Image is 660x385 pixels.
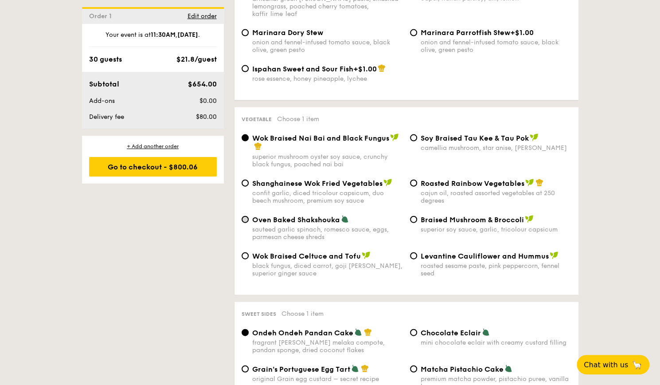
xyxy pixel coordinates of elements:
input: Shanghainese Wok Fried Vegetablesconfit garlic, diced tricolour capsicum, duo beech mushroom, pre... [242,180,249,187]
div: $21.8/guest [176,54,217,65]
img: icon-vegetarian.fe4039eb.svg [482,328,490,336]
span: Subtotal [89,80,119,88]
strong: [DATE] [177,31,198,39]
img: icon-vegetarian.fe4039eb.svg [351,365,359,373]
img: icon-vegan.f8ff3823.svg [550,251,558,259]
input: Wok Braised Nai Bai and Black Fungussuperior mushroom oyster soy sauce, crunchy black fungus, poa... [242,134,249,141]
span: Shanghainese Wok Fried Vegetables [252,179,383,188]
div: onion and fennel-infused tomato sauce, black olive, green pesto [421,39,571,54]
span: Levantine Cauliflower and Hummus [421,252,549,260]
div: black fungus, diced carrot, goji [PERSON_NAME], superior ginger sauce [252,262,403,277]
div: camellia mushroom, star anise, [PERSON_NAME] [421,144,571,152]
img: icon-vegan.f8ff3823.svg [525,179,534,187]
div: cajun oil, roasted assorted vegetables at 250 degrees [421,189,571,204]
span: Sweet sides [242,311,276,317]
span: Matcha Pistachio Cake [421,365,504,373]
span: 🦙 [632,360,642,370]
span: Grain's Portuguese Egg Tart [252,365,350,373]
div: mini chocolate eclair with creamy custard filling [421,339,571,346]
span: Braised Mushroom & Broccoli [421,216,524,224]
span: +$1.00 [510,28,534,37]
div: rose essence, honey pineapple, lychee [252,75,403,82]
span: Vegetable [242,116,272,122]
img: icon-chef-hat.a58ddaea.svg [254,142,262,150]
span: Wok Braised Celtuce and Tofu [252,252,361,260]
div: confit garlic, diced tricolour capsicum, duo beech mushroom, premium soy sauce [252,189,403,204]
button: Chat with us🦙 [577,355,649,374]
div: superior mushroom oyster soy sauce, crunchy black fungus, poached nai bai [252,153,403,168]
input: Wok Braised Celtuce and Tofublack fungus, diced carrot, goji [PERSON_NAME], superior ginger sauce [242,252,249,259]
span: ⁠Soy Braised Tau Kee & Tau Pok [421,134,529,142]
input: Ondeh Ondeh Pandan Cakefragrant [PERSON_NAME] melaka compote, pandan sponge, dried coconut flakes [242,329,249,336]
span: Chocolate Eclair [421,329,481,337]
span: Wok Braised Nai Bai and Black Fungus [252,134,389,142]
input: Chocolate Eclairmini chocolate eclair with creamy custard filling [410,329,417,336]
img: icon-chef-hat.a58ddaea.svg [535,179,543,187]
span: Edit order [187,12,217,20]
div: superior soy sauce, garlic, tricolour capsicum [421,226,571,233]
div: fragrant [PERSON_NAME] melaka compote, pandan sponge, dried coconut flakes [252,339,403,354]
span: $80.00 [195,113,216,121]
span: Marinara Dory Stew [252,28,323,37]
span: $0.00 [199,97,216,105]
span: +$1.00 [353,65,377,73]
img: icon-vegetarian.fe4039eb.svg [341,215,349,223]
div: onion and fennel-infused tomato sauce, black olive, green pesto [252,39,403,54]
div: 30 guests [89,54,122,65]
span: $654.00 [187,80,216,88]
span: Ondeh Ondeh Pandan Cake [252,329,353,337]
input: Oven Baked Shakshoukasauteed garlic spinach, romesco sauce, eggs, parmesan cheese shreds [242,216,249,223]
span: Oven Baked Shakshouka [252,216,340,224]
span: Chat with us [584,361,628,369]
input: Braised Mushroom & Broccolisuperior soy sauce, garlic, tricolour capsicum [410,216,417,223]
span: Choose 1 item [281,310,324,318]
div: + Add another order [89,143,217,150]
div: Go to checkout - $800.06 [89,157,217,177]
div: sauteed garlic spinach, romesco sauce, eggs, parmesan cheese shreds [252,226,403,241]
img: icon-vegan.f8ff3823.svg [530,134,539,141]
img: icon-vegetarian.fe4039eb.svg [504,365,512,373]
img: icon-chef-hat.a58ddaea.svg [361,365,369,373]
input: Roasted Rainbow Vegetablescajun oil, roasted assorted vegetables at 250 degrees [410,180,417,187]
input: Levantine Cauliflower and Hummusroasted sesame paste, pink peppercorn, fennel seed [410,252,417,259]
input: Marinara Dory Stewonion and fennel-infused tomato sauce, black olive, green pesto [242,29,249,36]
input: Matcha Pistachio Cakepremium matcha powder, pistachio puree, vanilla bean sponge [410,365,417,373]
img: icon-vegan.f8ff3823.svg [362,251,371,259]
input: Marinara Parrotfish Stew+$1.00onion and fennel-infused tomato sauce, black olive, green pesto [410,29,417,36]
span: Delivery fee [89,113,124,121]
div: roasted sesame paste, pink peppercorn, fennel seed [421,262,571,277]
span: Add-ons [89,97,115,105]
span: Ispahan Sweet and Sour Fish [252,65,353,73]
div: Your event is at , . [89,31,217,47]
img: icon-vegetarian.fe4039eb.svg [354,328,362,336]
img: icon-vegan.f8ff3823.svg [390,134,399,141]
span: Roasted Rainbow Vegetables [421,179,524,188]
strong: 11:30AM [151,31,176,39]
span: Marinara Parrotfish Stew [421,28,510,37]
img: icon-chef-hat.a58ddaea.svg [364,328,372,336]
div: original Grain egg custard – secret recipe [252,375,403,383]
span: Order 1 [89,12,115,20]
img: icon-vegan.f8ff3823.svg [525,215,534,223]
input: ⁠Soy Braised Tau Kee & Tau Pokcamellia mushroom, star anise, [PERSON_NAME] [410,134,417,141]
input: Ispahan Sweet and Sour Fish+$1.00rose essence, honey pineapple, lychee [242,65,249,72]
img: icon-chef-hat.a58ddaea.svg [378,64,386,72]
input: Grain's Portuguese Egg Tartoriginal Grain egg custard – secret recipe [242,365,249,373]
img: icon-vegan.f8ff3823.svg [383,179,392,187]
span: Choose 1 item [277,115,319,123]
